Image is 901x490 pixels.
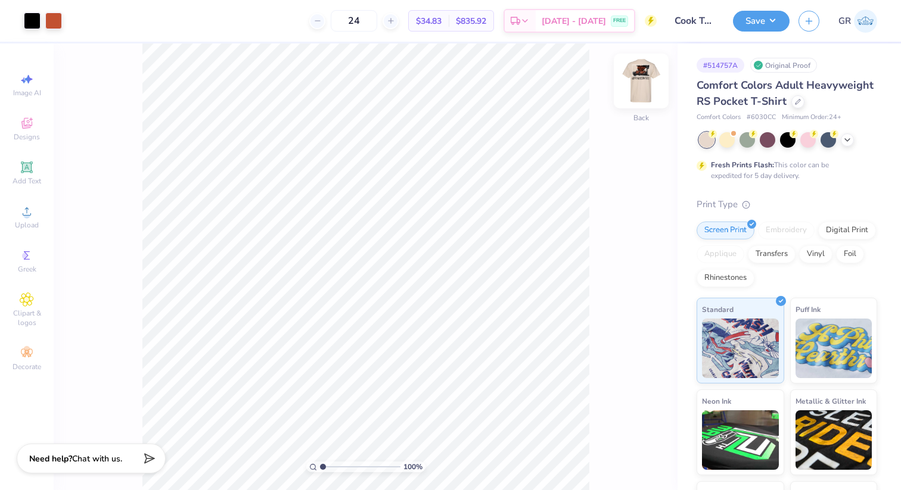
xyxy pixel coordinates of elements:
span: $34.83 [416,15,442,27]
div: Screen Print [697,221,754,239]
img: Puff Ink [796,319,872,378]
div: Transfers [748,245,796,263]
span: 100 % [403,461,422,472]
span: [DATE] - [DATE] [542,15,606,27]
span: Standard [702,303,734,316]
div: Foil [836,245,864,263]
span: Minimum Order: 24 + [782,113,841,123]
span: Add Text [13,176,41,186]
input: – – [331,10,377,32]
div: Rhinestones [697,269,754,287]
span: GR [838,14,851,28]
div: This color can be expedited for 5 day delivery. [711,160,857,181]
span: $835.92 [456,15,486,27]
img: Gisselle Rodriguez [854,10,877,33]
span: Comfort Colors Adult Heavyweight RS Pocket T-Shirt [697,78,874,108]
div: Vinyl [799,245,832,263]
div: Digital Print [818,221,876,239]
img: Neon Ink [702,410,779,470]
span: Upload [15,220,39,230]
div: Applique [697,245,744,263]
span: Greek [18,264,36,274]
span: Neon Ink [702,395,731,407]
span: Clipart & logos [6,308,48,327]
div: Embroidery [758,221,815,239]
strong: Need help? [29,453,72,464]
span: Chat with us. [72,453,122,464]
strong: Fresh Prints Flash: [711,160,774,170]
span: Designs [14,132,40,142]
span: FREE [613,17,626,25]
div: # 514757A [697,58,744,73]
a: GR [838,10,877,33]
img: Back [617,57,665,105]
span: Image AI [13,88,41,98]
button: Save [733,11,790,32]
img: Metallic & Glitter Ink [796,410,872,470]
div: Print Type [697,198,877,211]
span: Metallic & Glitter Ink [796,395,866,407]
input: Untitled Design [666,9,724,33]
span: Puff Ink [796,303,821,316]
img: Standard [702,319,779,378]
span: Decorate [13,362,41,372]
div: Original Proof [750,58,817,73]
span: # 6030CC [747,113,776,123]
div: Back [633,113,649,123]
span: Comfort Colors [697,113,741,123]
